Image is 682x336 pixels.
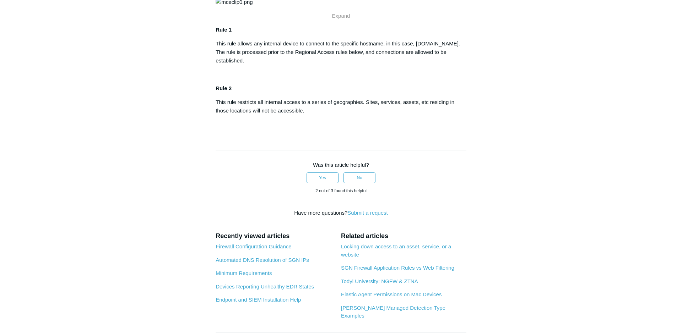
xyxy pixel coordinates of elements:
a: SGN Firewall Application Rules vs Web Filtering [341,265,454,271]
h2: Recently viewed articles [216,231,334,241]
p: This rule allows any internal device to connect to the specific hostname, in this case, [DOMAIN_N... [216,39,466,65]
p: This rule restricts all internal access to a series of geographies. Sites, services, assets, etc ... [216,98,466,115]
strong: Rule 1 [216,27,232,33]
a: Firewall Configuration Guidance [216,243,291,249]
a: Expand [332,13,350,19]
a: Devices Reporting Unhealthy EDR States [216,283,314,290]
a: [PERSON_NAME] Managed Detection Type Examples [341,305,445,319]
a: Automated DNS Resolution of SGN IPs [216,257,309,263]
a: Locking down access to an asset, service, or a website [341,243,451,258]
a: Submit a request [347,210,388,216]
button: This article was not helpful [343,172,375,183]
button: This article was helpful [307,172,339,183]
div: Have more questions? [216,209,466,217]
strong: Rule 2 [216,85,232,91]
a: Todyl University: NGFW & ZTNA [341,278,418,284]
a: Minimum Requirements [216,270,272,276]
h2: Related articles [341,231,466,241]
a: Endpoint and SIEM Installation Help [216,297,301,303]
a: Elastic Agent Permissions on Mac Devices [341,291,442,297]
span: Was this article helpful? [313,162,369,168]
span: 2 out of 3 found this helpful [315,188,367,193]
